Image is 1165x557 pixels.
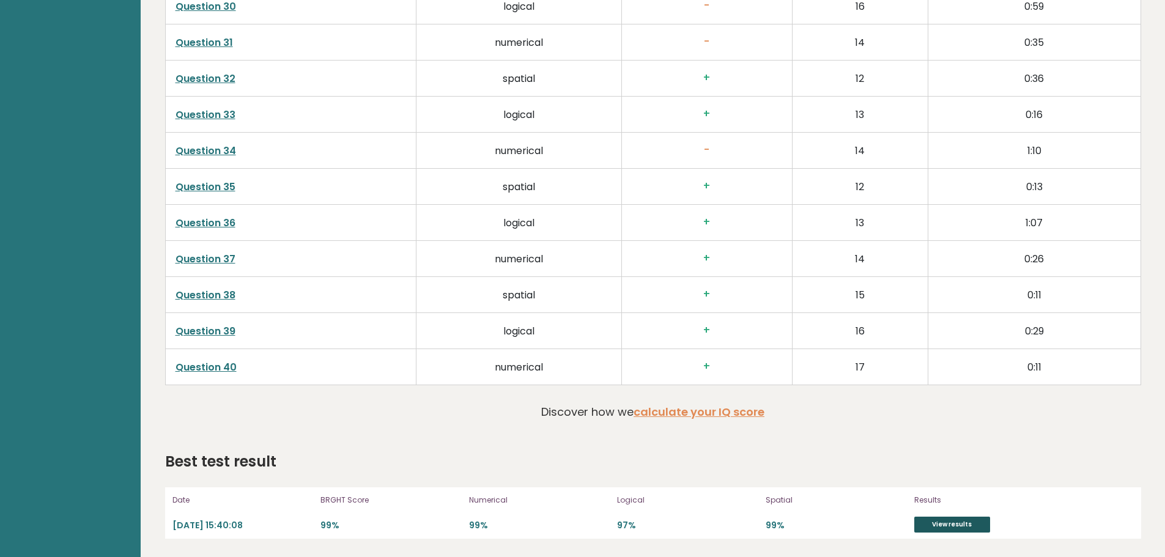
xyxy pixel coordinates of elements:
[176,180,235,194] a: Question 35
[792,24,928,60] td: 14
[792,168,928,204] td: 12
[792,312,928,349] td: 16
[632,35,782,48] h3: -
[176,108,235,122] a: Question 33
[632,324,782,337] h3: +
[632,216,782,229] h3: +
[416,24,622,60] td: numerical
[416,168,622,204] td: spatial
[416,96,622,132] td: logical
[792,60,928,96] td: 12
[617,520,758,531] p: 97%
[632,180,782,193] h3: +
[176,252,235,266] a: Question 37
[928,96,1141,132] td: 0:16
[617,495,758,506] p: Logical
[176,144,236,158] a: Question 34
[176,72,235,86] a: Question 32
[416,132,622,168] td: numerical
[172,495,314,506] p: Date
[632,108,782,120] h3: +
[792,240,928,276] td: 14
[176,360,237,374] a: Question 40
[792,276,928,312] td: 15
[792,204,928,240] td: 13
[416,240,622,276] td: numerical
[928,24,1141,60] td: 0:35
[928,60,1141,96] td: 0:36
[632,72,782,84] h3: +
[792,96,928,132] td: 13
[928,132,1141,168] td: 1:10
[176,288,235,302] a: Question 38
[632,360,782,373] h3: +
[914,495,1043,506] p: Results
[914,517,990,533] a: View results
[928,349,1141,385] td: 0:11
[165,451,276,473] h2: Best test result
[320,495,462,506] p: BRGHT Score
[172,520,314,531] p: [DATE] 15:40:08
[928,276,1141,312] td: 0:11
[416,276,622,312] td: spatial
[541,404,764,420] p: Discover how we
[416,60,622,96] td: spatial
[928,204,1141,240] td: 1:07
[469,520,610,531] p: 99%
[632,252,782,265] h3: +
[634,404,764,419] a: calculate your IQ score
[416,349,622,385] td: numerical
[469,495,610,506] p: Numerical
[792,349,928,385] td: 17
[632,144,782,157] h3: -
[928,312,1141,349] td: 0:29
[176,216,235,230] a: Question 36
[928,168,1141,204] td: 0:13
[632,288,782,301] h3: +
[928,240,1141,276] td: 0:26
[416,204,622,240] td: logical
[766,520,907,531] p: 99%
[766,495,907,506] p: Spatial
[416,312,622,349] td: logical
[176,35,233,50] a: Question 31
[792,132,928,168] td: 14
[176,324,235,338] a: Question 39
[320,520,462,531] p: 99%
